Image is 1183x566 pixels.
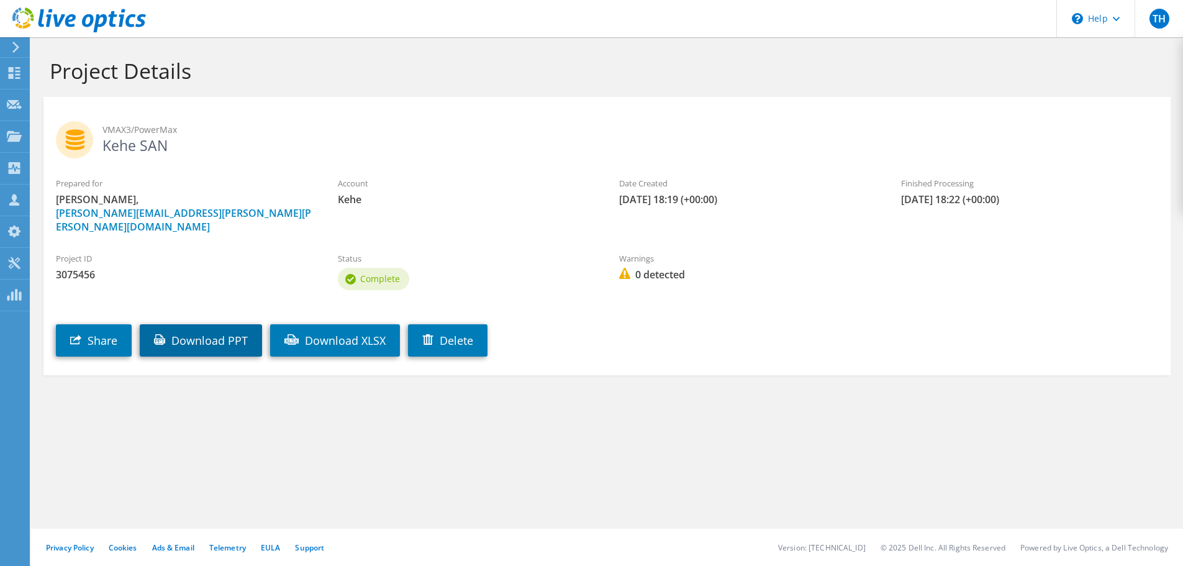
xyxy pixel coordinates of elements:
label: Date Created [619,177,876,189]
a: Telemetry [209,542,246,553]
a: Share [56,324,132,357]
span: 3075456 [56,268,313,281]
span: [DATE] 18:19 (+00:00) [619,193,876,206]
label: Finished Processing [901,177,1158,189]
span: [DATE] 18:22 (+00:00) [901,193,1158,206]
label: Account [338,177,595,189]
a: [PERSON_NAME][EMAIL_ADDRESS][PERSON_NAME][PERSON_NAME][DOMAIN_NAME] [56,206,311,234]
label: Status [338,252,595,265]
a: Delete [408,324,487,357]
svg: \n [1072,13,1083,24]
span: Kehe [338,193,595,206]
a: Download XLSX [270,324,400,357]
a: Cookies [109,542,137,553]
li: © 2025 Dell Inc. All Rights Reserved [881,542,1005,553]
h1: Project Details [50,58,1158,84]
label: Warnings [619,252,876,265]
a: Ads & Email [152,542,194,553]
a: Download PPT [140,324,262,357]
span: VMAX3/PowerMax [102,123,1158,137]
h2: Kehe SAN [56,121,1158,152]
li: Powered by Live Optics, a Dell Technology [1020,542,1168,553]
a: EULA [261,542,280,553]
a: Privacy Policy [46,542,94,553]
li: Version: [TECHNICAL_ID] [778,542,866,553]
label: Project ID [56,252,313,265]
label: Prepared for [56,177,313,189]
span: Complete [360,273,400,285]
span: [PERSON_NAME], [56,193,313,234]
span: TH [1149,9,1169,29]
span: 0 detected [619,268,876,281]
a: Support [295,542,324,553]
